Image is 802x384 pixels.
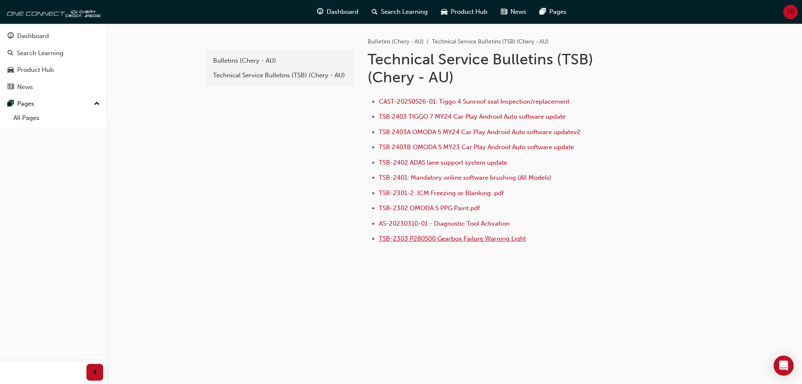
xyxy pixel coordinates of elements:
button: Pages [3,96,103,112]
a: TSB-2402 ADAS lane support system update [379,159,507,166]
div: Pages [17,99,34,109]
a: guage-iconDashboard [310,3,365,20]
span: up-icon [94,99,100,109]
a: search-iconSearch Learning [365,3,434,20]
span: car-icon [8,66,14,74]
span: SB [787,7,794,17]
a: TSB 2403A OMODA 5 MY24 Car Play Android Auto software updatev2 [379,128,581,136]
span: search-icon [8,50,13,57]
span: search-icon [372,7,378,17]
button: SB [783,5,798,19]
a: Bulletins (Chery - AU) [368,38,424,45]
span: Product Hub [451,7,487,17]
a: pages-iconPages [533,3,573,20]
div: Dashboard [17,31,49,41]
span: pages-icon [8,100,14,108]
a: TSB-2301-2: ICM Freezing or Blanking .pdf [379,189,504,197]
a: TSB-2302 OMODA 5 PPG Paint.pdf [379,204,480,212]
div: Open Intercom Messenger [774,356,794,376]
a: News [3,79,103,95]
a: Technical Service Bulletins (TSB) (Chery - AU) [209,68,351,83]
a: TSB 2403B OMODA 5 MY23 Car Play Android Auto software update [379,143,574,151]
div: News [17,82,33,92]
span: news-icon [501,7,507,17]
div: Bulletins (Chery - AU) [213,56,347,66]
a: TSB 2403 TIGGO 7 MY24 Car Play Android Auto software update [379,113,566,120]
button: DashboardSearch LearningProduct HubNews [3,27,103,96]
span: news-icon [8,84,14,91]
a: Bulletins (Chery - AU) [209,53,351,68]
a: All Pages [10,112,103,125]
a: TSB-2303 P280500 Gearbox Failure Warning Light [379,235,526,242]
span: News [510,7,526,17]
div: Search Learning [17,48,63,58]
div: Product Hub [17,65,54,75]
a: Product Hub [3,62,103,78]
span: car-icon [441,7,447,17]
a: Dashboard [3,28,103,44]
a: Search Learning [3,46,103,61]
a: TSB-2401: Mandatory online software brushing (All Models) [379,174,551,181]
a: news-iconNews [494,3,533,20]
img: oneconnect [4,3,100,20]
span: guage-icon [8,33,14,40]
h1: Technical Service Bulletins (TSB) (Chery - AU) [368,50,642,86]
li: Technical Service Bulletins (TSB) (Chery - AU) [432,37,548,47]
span: Dashboard [327,7,358,17]
div: Technical Service Bulletins (TSB) (Chery - AU) [213,71,347,80]
span: Search Learning [381,7,428,17]
span: prev-icon [92,367,98,378]
span: Pages [549,7,566,17]
a: AS-20230310-01 - Diagnostic Tool Activation [379,220,510,227]
a: car-iconProduct Hub [434,3,494,20]
a: CAST-20250526-01: Tiggo 4 Sunroof seal Inspection/replacement [379,98,569,105]
span: pages-icon [540,7,546,17]
span: guage-icon [317,7,323,17]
